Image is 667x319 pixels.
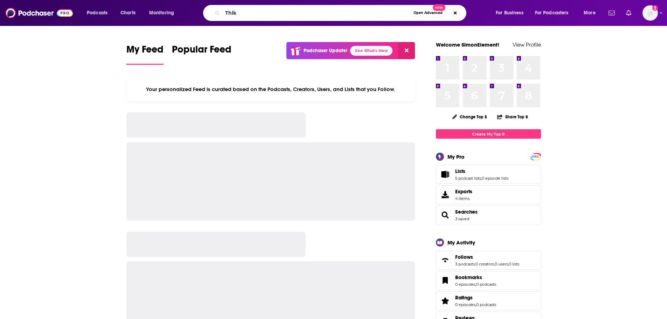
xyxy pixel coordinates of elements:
a: Ratings [455,294,496,301]
a: Bookmarks [438,276,452,285]
a: PRO [531,154,540,159]
a: Show notifications dropdown [606,7,618,19]
a: 3 podcasts [455,262,475,266]
a: 0 creators [475,262,494,266]
button: open menu [579,7,604,19]
a: Searches [438,210,452,220]
a: View Profile [513,41,541,48]
a: 0 podcasts [476,302,496,307]
span: For Podcasters [535,8,569,18]
span: 4 items [455,196,472,201]
a: 0 episode lists [482,176,508,181]
a: 0 users [495,262,508,266]
a: Lists [438,169,452,179]
span: Follows [436,251,541,270]
div: Your personalized Feed is curated based on the Podcasts, Creators, Users, and Lists that you Follow. [126,77,415,101]
div: My Activity [447,239,475,246]
span: Exports [455,188,472,195]
a: 0 episodes [455,282,475,287]
a: See What's New [350,46,392,56]
a: Welcome SimonElement! [436,41,499,48]
a: Charts [116,7,140,19]
button: open menu [82,7,117,19]
span: Popular Feed [172,43,231,60]
a: 0 podcasts [476,282,496,287]
span: Follows [455,254,473,260]
span: , [475,302,476,307]
span: Exports [438,190,452,200]
span: , [481,176,482,181]
span: Podcasts [87,8,107,18]
span: Bookmarks [436,271,541,290]
button: open menu [144,7,183,19]
span: Open Advanced [414,11,443,15]
p: Podchaser Update! [304,48,347,54]
svg: Add a profile image [652,5,658,11]
button: Show profile menu [642,5,658,21]
span: Lists [455,168,465,174]
span: Charts [120,8,136,18]
span: Searches [436,206,541,224]
button: open menu [491,7,532,19]
button: Change Top 8 [448,112,492,121]
a: 0 episodes [455,302,475,307]
div: Search podcasts, credits, & more... [210,5,473,21]
a: Popular Feed [172,43,231,65]
a: 0 lists [509,262,519,266]
a: Ratings [438,296,452,306]
a: Lists [455,168,508,174]
a: Searches [455,209,478,215]
span: Ratings [455,294,473,301]
span: Monitoring [149,8,174,18]
a: Show notifications dropdown [623,7,634,19]
span: New [433,4,445,11]
input: Search podcasts, credits, & more... [222,7,410,19]
span: , [475,282,476,287]
button: Open AdvancedNew [410,9,446,17]
button: Share Top 8 [497,110,528,124]
a: Follows [455,254,519,260]
div: My Pro [447,153,465,160]
span: Ratings [436,291,541,310]
span: My Feed [126,43,164,60]
a: Create My Top 8 [436,129,541,139]
span: Lists [436,165,541,184]
span: Bookmarks [455,274,482,280]
button: open menu [530,7,579,19]
a: Follows [438,255,452,265]
span: Logged in as SimonElement [642,5,658,21]
img: Podchaser - Follow, Share and Rate Podcasts [6,6,73,20]
a: 5 podcast lists [455,176,481,181]
a: 3 saved [455,216,469,221]
span: For Business [496,8,523,18]
a: Exports [436,185,541,204]
img: User Profile [642,5,658,21]
a: My Feed [126,43,164,65]
a: Bookmarks [455,274,496,280]
span: More [584,8,596,18]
